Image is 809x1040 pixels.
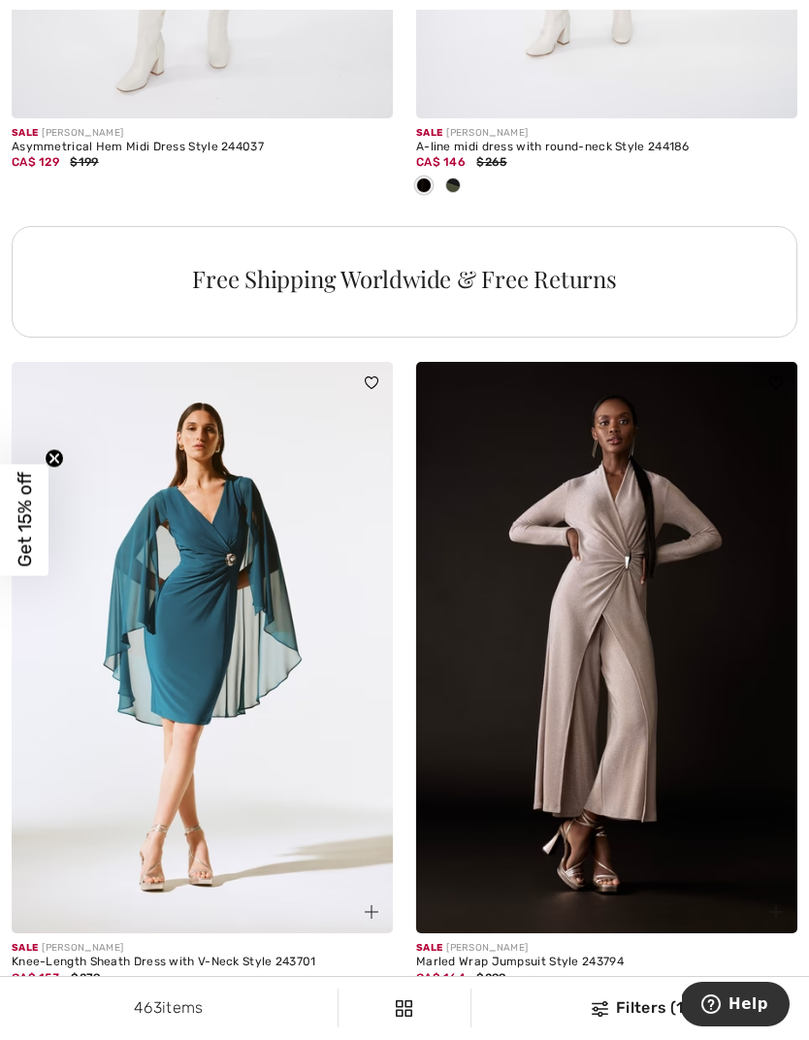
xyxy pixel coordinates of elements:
img: Knee-Length Sheath Dress with V-Neck Style 243701. Black [12,362,393,934]
div: Marled Wrap Jumpsuit Style 243794 [416,956,797,969]
span: $299 [476,971,505,985]
div: Filters (1) [483,996,797,1020]
span: $265 [476,155,506,169]
span: CA$ 153 [12,971,60,985]
button: Close teaser [45,449,64,469]
div: A-line midi dress with round-neck Style 244186 [416,141,797,154]
span: Sale [12,942,38,954]
div: [PERSON_NAME] [12,126,393,141]
div: Free Shipping Worldwide & Free Returns [91,267,718,290]
div: [PERSON_NAME] [416,941,797,956]
img: Marled Wrap Jumpsuit Style 243794. Nude [416,362,797,934]
img: heart_black_full.svg [365,376,378,388]
span: $279 [71,971,100,985]
span: 463 [134,998,162,1017]
img: Filters [396,1000,412,1017]
div: Knee-Length Sheath Dress with V-Neck Style 243701 [12,956,393,969]
img: plus_v2.svg [365,905,378,919]
span: Sale [12,127,38,139]
iframe: Opens a widget where you can find more information [682,982,790,1030]
img: plus_v2.svg [769,905,783,919]
span: CA$ 164 [416,971,466,985]
span: Sale [416,942,442,954]
span: CA$ 129 [12,155,59,169]
span: Get 15% off [14,472,36,568]
div: [PERSON_NAME] [416,126,797,141]
span: $199 [70,155,98,169]
span: Sale [416,127,442,139]
img: heart_black_full.svg [769,376,783,388]
span: CA$ 146 [416,155,466,169]
img: Filters [592,1001,608,1017]
div: Black/iguana [438,171,468,203]
div: Black [409,171,438,203]
div: Asymmetrical Hem Midi Dress Style 244037 [12,141,393,154]
div: [PERSON_NAME] [12,941,393,956]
